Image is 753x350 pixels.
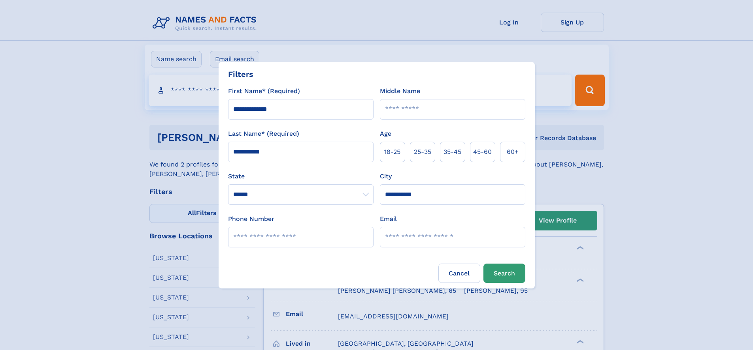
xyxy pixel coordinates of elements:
[380,129,391,139] label: Age
[507,147,519,157] span: 60+
[380,214,397,224] label: Email
[483,264,525,283] button: Search
[443,147,461,157] span: 35‑45
[380,86,420,96] label: Middle Name
[228,172,374,181] label: State
[380,172,392,181] label: City
[414,147,431,157] span: 25‑35
[228,68,253,80] div: Filters
[228,129,299,139] label: Last Name* (Required)
[438,264,480,283] label: Cancel
[473,147,492,157] span: 45‑60
[228,214,274,224] label: Phone Number
[228,86,300,96] label: First Name* (Required)
[384,147,400,157] span: 18‑25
